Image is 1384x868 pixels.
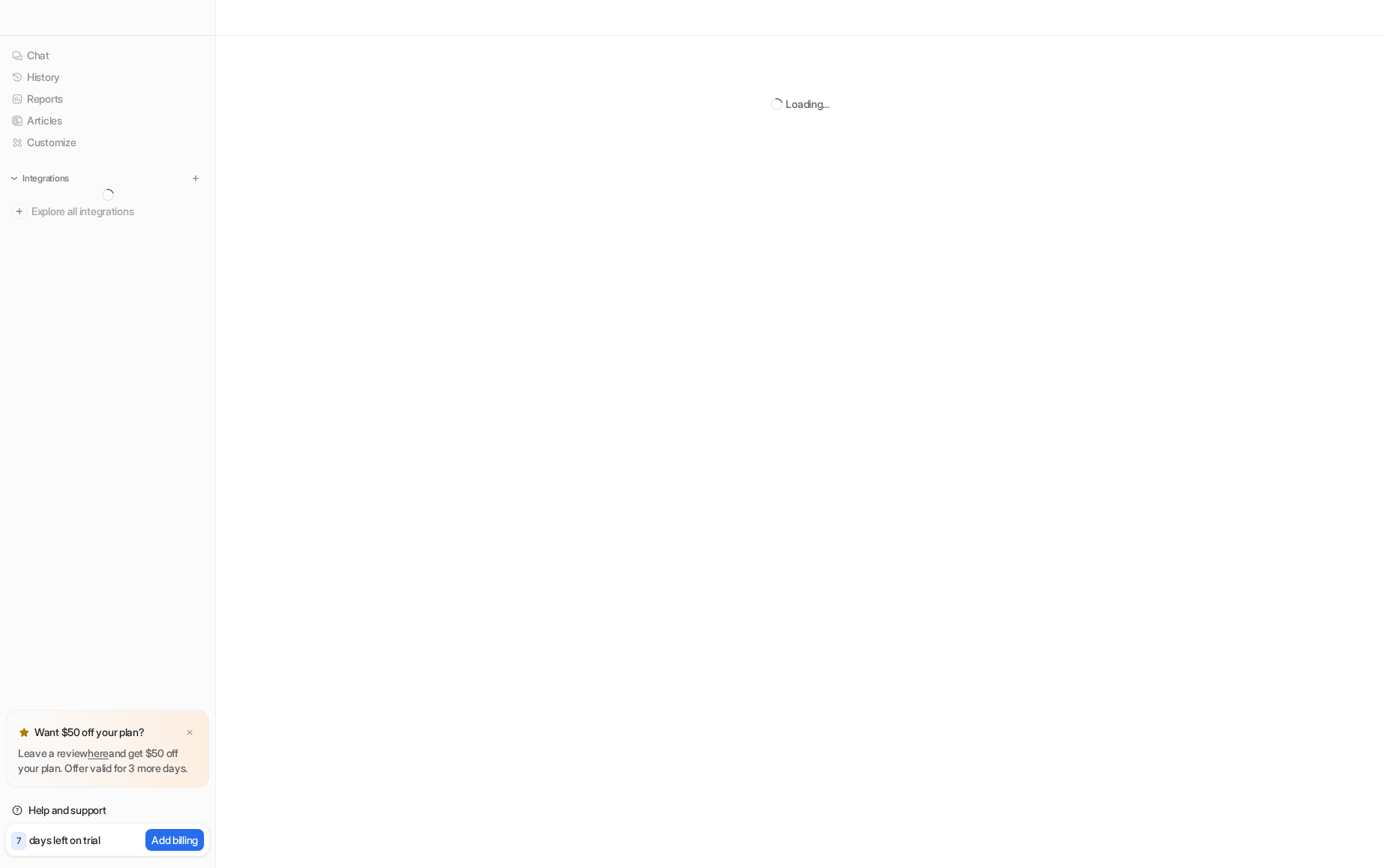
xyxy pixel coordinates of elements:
[88,747,109,759] a: here
[16,834,21,848] p: 7
[18,726,30,738] img: star
[6,110,209,131] a: Articles
[185,728,194,738] img: x
[6,171,73,186] button: Integrations
[18,746,197,776] p: Leave a review and get $50 off your plan. Offer valid for 3 more days.
[12,204,27,219] img: explore all integrations
[9,173,19,184] img: expand menu
[786,96,828,112] div: Loading...
[29,832,100,848] p: days left on trial
[6,132,209,153] a: Customize
[22,172,69,184] p: Integrations
[6,201,209,222] a: Explore all integrations
[190,173,201,184] img: menu_add.svg
[6,45,209,66] a: Chat
[6,67,209,88] a: History
[34,725,145,740] p: Want $50 off your plan?
[31,199,203,223] span: Explore all integrations
[6,88,209,109] a: Reports
[145,829,204,851] button: Add billing
[151,832,198,848] p: Add billing
[6,800,209,821] a: Help and support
